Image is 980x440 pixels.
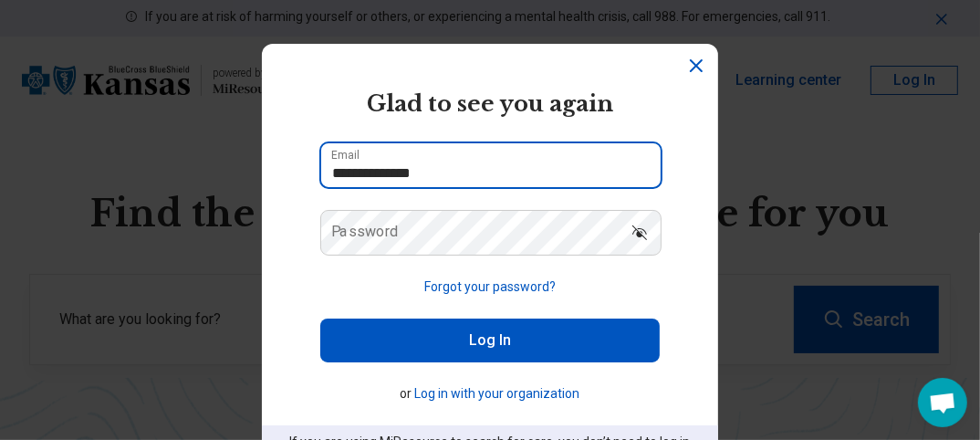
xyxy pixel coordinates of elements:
[424,278,556,297] button: Forgot your password?
[620,210,660,254] button: Show password
[415,384,580,403] button: Log in with your organization
[685,55,707,77] button: Dismiss
[320,319,660,362] button: Log In
[320,384,660,403] p: or
[320,88,660,120] h2: Glad to see you again
[331,150,360,161] label: Email
[331,225,399,239] label: Password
